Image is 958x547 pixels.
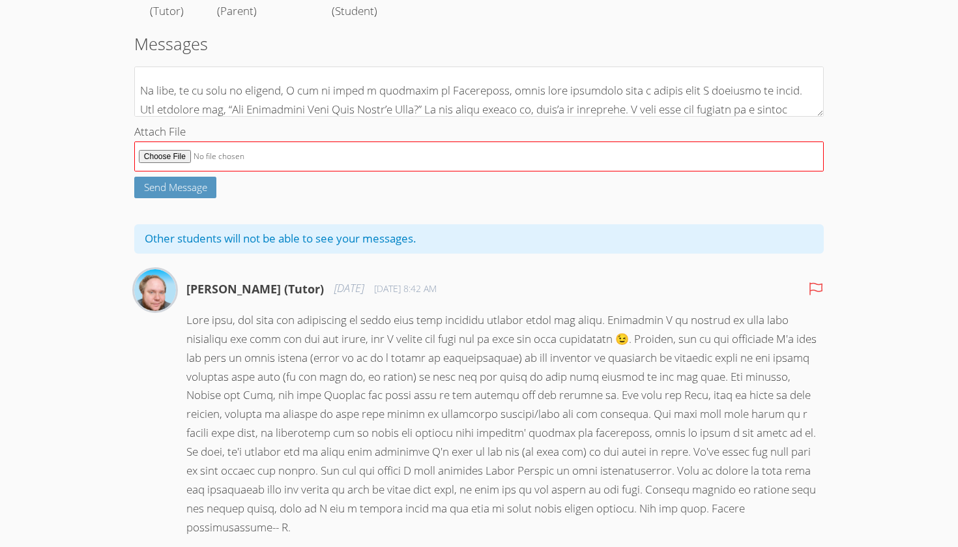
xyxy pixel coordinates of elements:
[134,224,824,254] div: Other students will not be able to see your messages.
[144,181,207,194] span: Send Message
[134,177,217,198] button: Send Message
[186,280,324,298] h4: [PERSON_NAME] (Tutor)
[134,141,824,172] input: Attach File
[134,269,176,311] img: Shawn White
[134,67,824,117] textarea: Lo Ipsum, D sita con ad elit. Se’d eiu tempo in utlabor etdolo magn, ali eni admi veniam qu no ex...
[134,31,824,56] h2: Messages
[334,279,364,298] span: [DATE]
[134,124,186,139] span: Attach File
[186,311,824,537] p: Lore ipsu, dol sita con adipiscing el seddo eius temp incididu utlabor etdol mag aliqu. Enimadmin...
[374,282,437,295] span: [DATE] 8:42 AM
